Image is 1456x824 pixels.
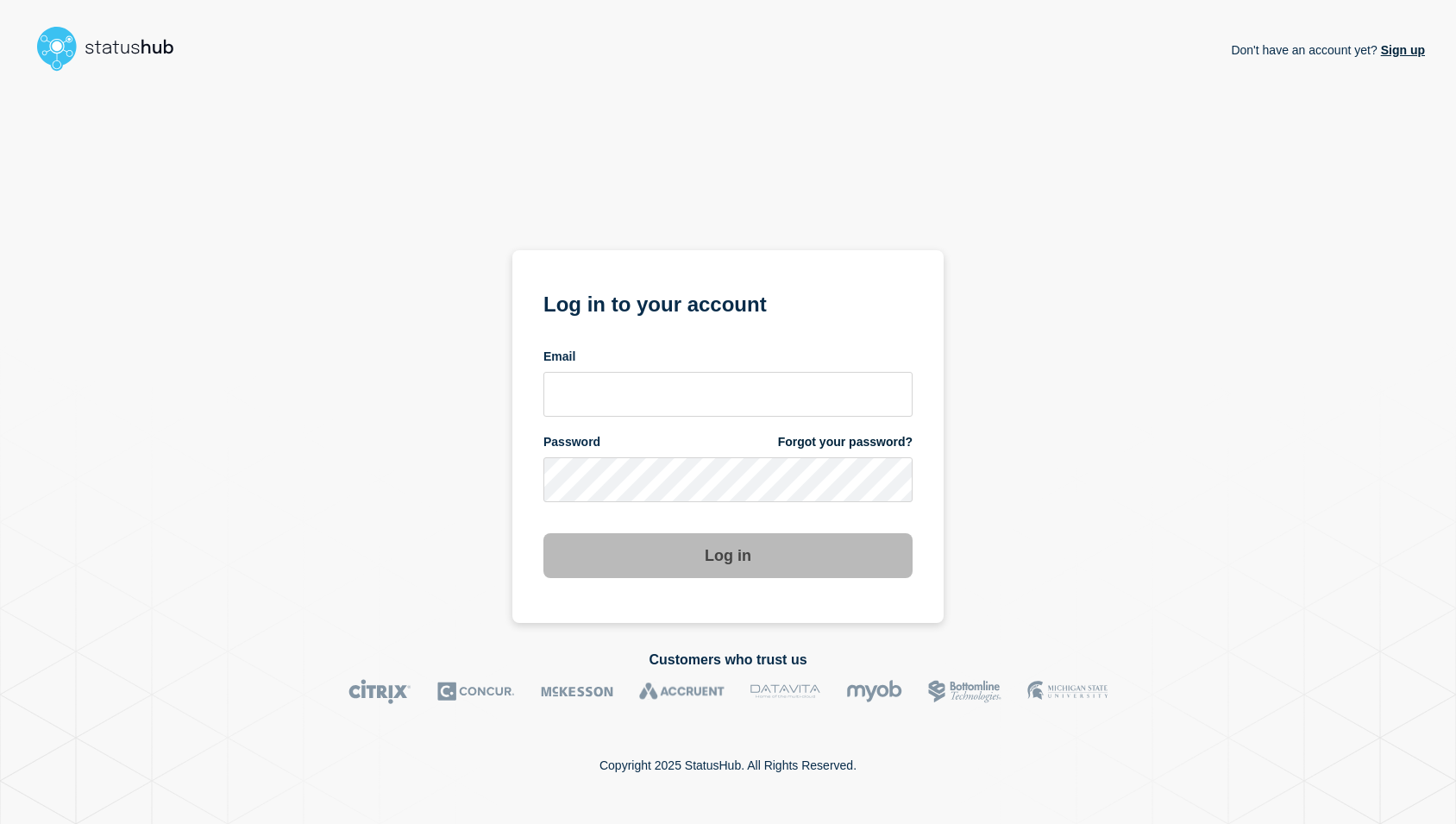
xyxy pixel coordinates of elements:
p: Don't have an account yet? [1231,29,1425,71]
img: Concur logo [437,679,515,704]
img: Bottomline logo [928,679,1001,704]
span: Email [543,349,575,365]
img: StatusHub logo [31,21,195,76]
img: MSU logo [1027,679,1108,704]
img: myob logo [846,679,902,704]
input: email input [543,372,913,417]
a: Sign up [1378,43,1425,57]
span: Password [543,434,600,450]
p: Copyright 2025 StatusHub. All Rights Reserved. [599,758,857,772]
img: Accruent logo [639,679,725,704]
img: DataVita logo [750,679,820,704]
h2: Customers who trust us [31,652,1425,668]
input: password input [543,457,913,502]
button: Log in [543,533,913,578]
img: Citrix logo [348,679,411,704]
img: McKesson logo [541,679,613,704]
a: Forgot your password? [778,434,913,450]
h1: Log in to your account [543,286,913,318]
